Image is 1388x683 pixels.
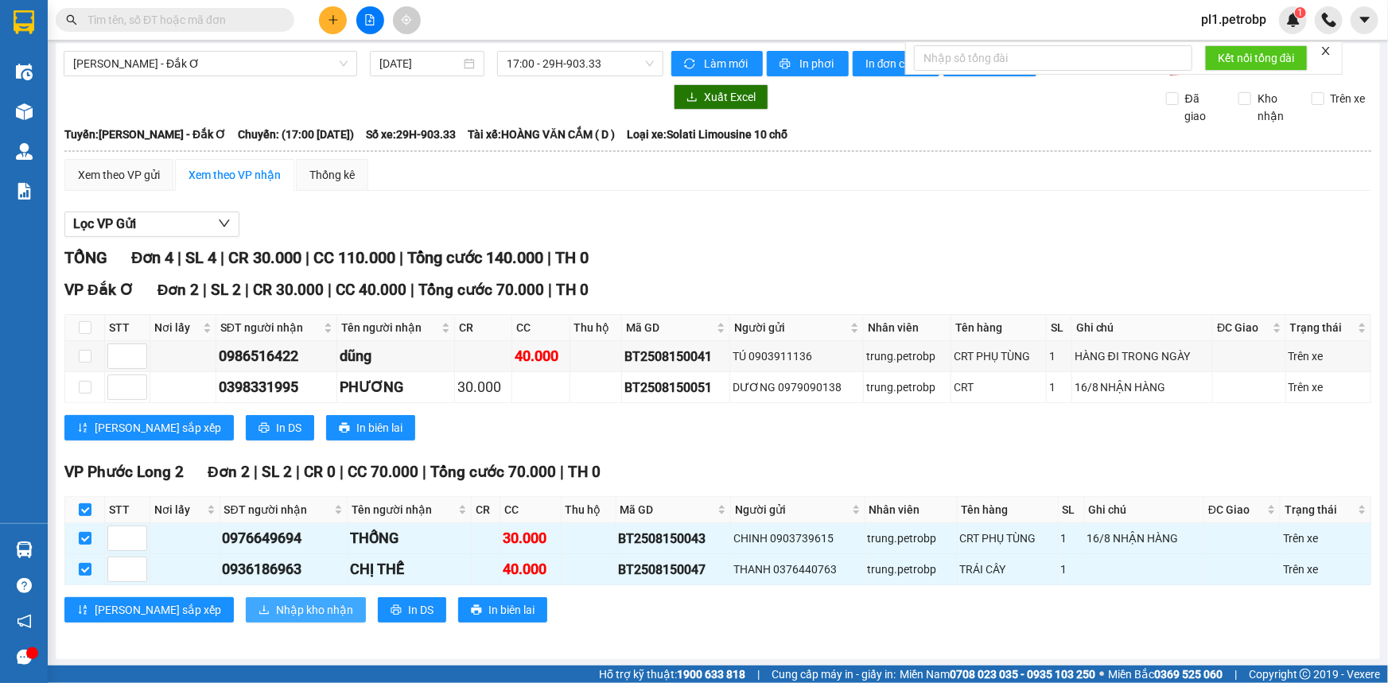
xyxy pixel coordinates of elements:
span: CR 30.000 [253,281,324,299]
input: Tìm tên, số ĐT hoặc mã đơn [87,11,275,29]
button: plus [319,6,347,34]
div: BT2508150043 [619,529,728,549]
button: downloadXuất Excel [674,84,768,110]
span: Hỗ trợ kỹ thuật: [599,666,745,683]
div: Trên xe [1289,347,1368,365]
span: message [17,650,32,665]
span: Xuất Excel [704,88,756,106]
span: In biên lai [488,601,535,619]
button: printerIn biên lai [326,415,415,440]
span: [PERSON_NAME] sắp xếp [95,419,221,437]
span: download [686,91,698,104]
span: In DS [408,601,434,619]
sup: 1 [1295,7,1306,18]
span: CC 110.000 [313,248,395,267]
td: CHỊ THẾ [348,554,472,585]
td: dũng [337,341,455,372]
span: SL 4 [185,248,216,267]
button: aim [393,6,421,34]
button: printerIn phơi [767,51,849,76]
span: Chuyến: (17:00 [DATE]) [238,126,354,143]
span: printer [339,422,350,435]
span: printer [471,604,482,617]
span: [PERSON_NAME] sắp xếp [95,601,221,619]
button: Kết nối tổng đài [1205,45,1308,71]
span: aim [401,14,412,25]
button: printerIn biên lai [458,597,547,623]
span: Mã GD [620,501,714,518]
img: logo-vxr [14,10,34,34]
span: CR 30.000 [228,248,301,267]
span: TH 0 [556,281,589,299]
span: | [757,666,760,683]
span: 17:00 - 29H-903.33 [507,52,654,76]
th: Thu hộ [570,315,622,341]
span: Tổng cước 70.000 [418,281,544,299]
div: 16/8 NHẬN HÀNG [1087,530,1201,547]
span: Miền Bắc [1108,666,1223,683]
span: Trạng thái [1285,501,1354,518]
span: | [560,463,564,481]
span: | [422,463,426,481]
span: SĐT người nhận [224,501,331,518]
span: plus [328,14,339,25]
div: 0986516422 [219,345,334,367]
td: THỐNG [348,523,472,554]
button: printerIn DS [246,415,314,440]
span: Cung cấp máy in - giấy in: [772,666,896,683]
span: Lọc VP Gửi [73,214,136,234]
span: SL 2 [262,463,292,481]
img: warehouse-icon [16,103,33,120]
span: In biên lai [356,419,402,437]
span: printer [391,604,402,617]
span: Loại xe: Solati Limousine 10 chỗ [627,126,787,143]
span: Mã GD [626,319,714,336]
button: Lọc VP Gửi [64,211,239,237]
span: In DS [276,419,301,437]
span: CR 0 [304,463,336,481]
button: sort-ascending[PERSON_NAME] sắp xếp [64,415,234,440]
img: icon-new-feature [1286,13,1301,27]
span: CC 70.000 [348,463,418,481]
span: Tổng cước 140.000 [407,248,543,267]
span: VP Đắk Ơ [64,281,134,299]
th: Tên hàng [958,497,1059,523]
div: CHỊ THẾ [350,558,469,580]
span: | [203,281,207,299]
span: Tên người nhận [352,501,456,518]
th: Nhân viên [864,315,951,341]
strong: 0369 525 060 [1154,668,1223,681]
span: | [220,248,224,267]
img: phone-icon [1322,13,1336,27]
input: 15/08/2025 [379,55,461,72]
span: TH 0 [555,248,589,267]
span: ⚪️ [1099,671,1104,677]
th: SL [1047,315,1072,341]
b: Tuyến: [PERSON_NAME] - Đắk Ơ [64,128,226,141]
span: | [410,281,414,299]
span: download [259,604,270,617]
span: 1 [1297,7,1303,18]
div: 1 [1049,378,1069,396]
th: Ghi chú [1085,497,1204,523]
th: CR [472,497,500,523]
button: printerIn DS [378,597,446,623]
div: 1 [1061,561,1082,578]
input: Nhập số tổng đài [914,45,1192,71]
span: caret-down [1358,13,1372,27]
span: Đã giao [1179,90,1227,125]
span: | [296,463,300,481]
span: SL 2 [211,281,241,299]
div: CRT PHỤ TÙNG [954,347,1044,365]
div: HÀNG ĐI TRONG NGÀY [1075,347,1211,365]
span: down [218,217,231,230]
td: 0976649694 [220,523,348,554]
span: | [254,463,258,481]
div: BT2508150041 [624,347,728,367]
td: BT2508150041 [622,341,731,372]
div: TRÁI CÂY [960,561,1056,578]
span: TH 0 [568,463,601,481]
th: SL [1059,497,1085,523]
div: 1 [1061,530,1082,547]
button: downloadNhập kho nhận [246,597,366,623]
